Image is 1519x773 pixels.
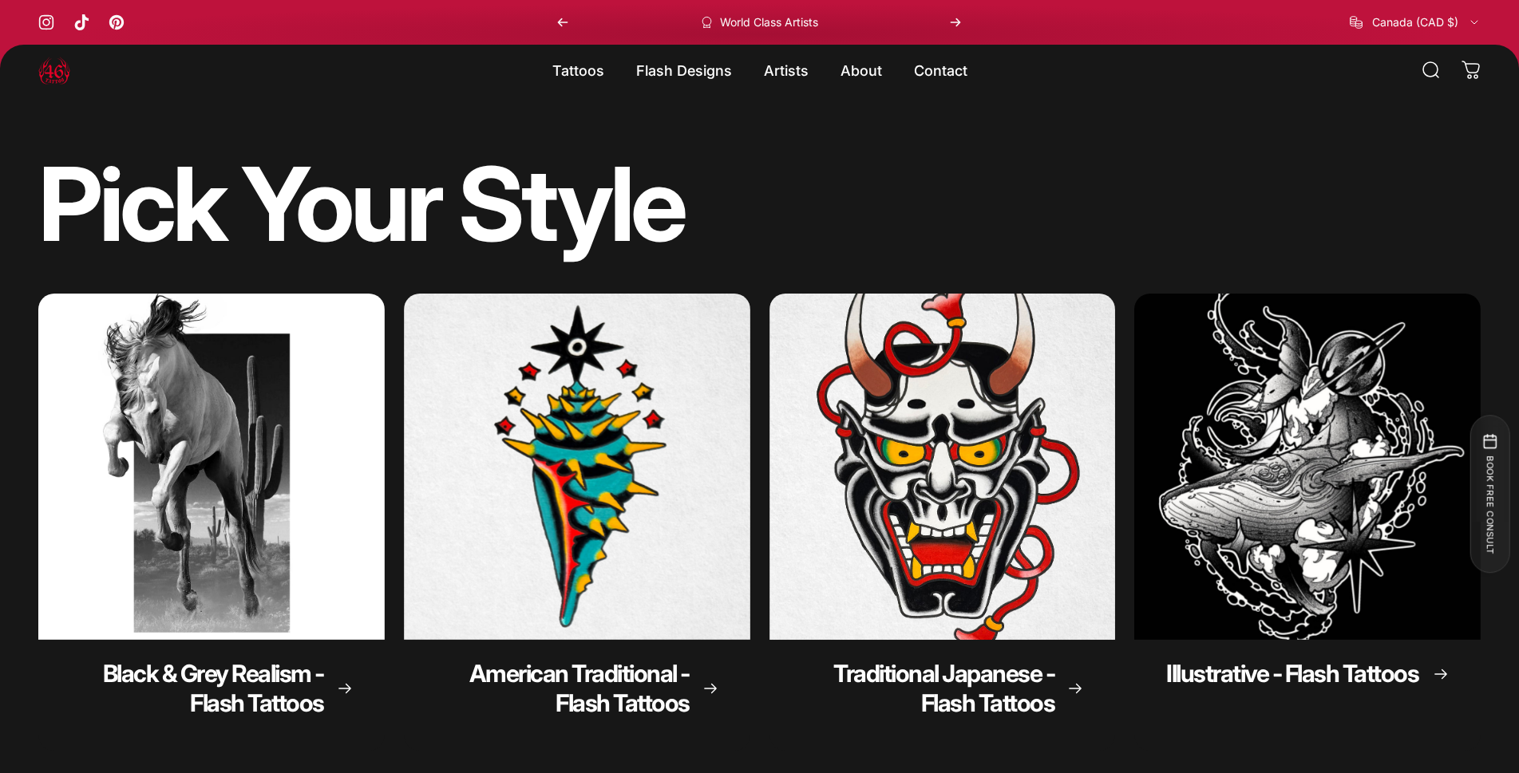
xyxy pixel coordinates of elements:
summary: About [825,53,898,87]
animate-element: Your [241,153,441,255]
span: Traditional Japanese - Flash Tattoos [833,659,1054,718]
a: Illustrative - Flash Tattoos [1134,294,1481,751]
summary: Flash Designs [620,53,748,87]
a: 0 items [1454,53,1489,88]
a: Black & Grey Realism - Flash Tattoos [38,294,385,751]
nav: Primary [536,53,983,87]
animate-element: Style [458,153,684,255]
span: Illustrative - Flash Tattoos [1166,659,1418,688]
a: Traditional Japanese - Flash Tattoos [769,294,1116,751]
span: Canada (CAD $) [1372,15,1458,30]
animate-element: Pick [38,153,224,255]
span: American Traditional - Flash Tattoos [469,659,690,718]
button: BOOK FREE CONSULT [1470,415,1509,573]
summary: Tattoos [536,53,620,87]
summary: Artists [748,53,825,87]
span: Black & Grey Realism - Flash Tattoos [103,659,324,718]
a: American Traditional - Flash Tattoos [404,294,750,751]
p: World Class Artists [720,15,818,30]
a: Contact [898,53,983,87]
